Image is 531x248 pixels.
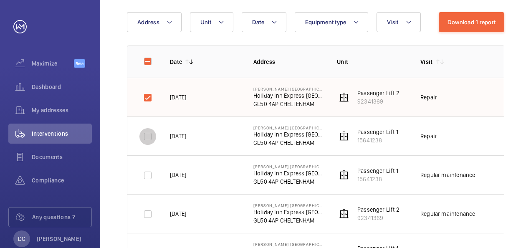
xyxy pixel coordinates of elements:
p: Unit [337,58,407,66]
span: Beta [74,59,85,68]
img: elevator.svg [339,209,349,219]
button: Unit [190,12,233,32]
p: Holiday Inn Express [GEOGRAPHIC_DATA], an [GEOGRAPHIC_DATA] [253,130,324,139]
p: [PERSON_NAME] [GEOGRAPHIC_DATA] [253,203,324,208]
p: Passenger Lift 2 [357,205,400,214]
span: Documents [32,153,92,161]
img: elevator.svg [339,170,349,180]
div: Regular maintenance [420,210,475,218]
span: Equipment type [305,19,346,25]
span: My addresses [32,106,92,114]
span: Dashboard [32,83,92,91]
p: GL50 4AP CHELTENHAM [253,216,324,225]
p: DG [18,235,25,243]
p: [DATE] [170,171,186,179]
p: Passenger Lift 1 [357,167,398,175]
img: elevator.svg [339,92,349,102]
span: Interventions [32,129,92,138]
p: GL50 4AP CHELTENHAM [253,177,324,186]
p: [PERSON_NAME] [GEOGRAPHIC_DATA] [253,86,324,91]
span: Compliance [32,176,92,185]
p: GL50 4AP CHELTENHAM [253,139,324,147]
p: Date [170,58,182,66]
div: Repair [420,132,437,140]
p: [PERSON_NAME] [GEOGRAPHIC_DATA] [253,242,324,247]
div: Repair [420,93,437,101]
span: Visit [387,19,398,25]
p: GL50 4AP CHELTENHAM [253,100,324,108]
img: elevator.svg [339,131,349,141]
p: [PERSON_NAME] [37,235,82,243]
button: Address [127,12,182,32]
p: [PERSON_NAME] [GEOGRAPHIC_DATA] [253,164,324,169]
p: 92341369 [357,214,400,222]
p: Passenger Lift 1 [357,128,398,136]
p: 15641238 [357,136,398,144]
button: Equipment type [295,12,369,32]
p: [DATE] [170,93,186,101]
p: 15641238 [357,175,398,183]
p: Visit [420,58,433,66]
p: Holiday Inn Express [GEOGRAPHIC_DATA], an [GEOGRAPHIC_DATA] [253,91,324,100]
span: Any questions ? [32,213,91,221]
p: [DATE] [170,132,186,140]
p: [PERSON_NAME] [GEOGRAPHIC_DATA] [253,125,324,130]
p: Passenger Lift 2 [357,89,400,97]
p: Holiday Inn Express [GEOGRAPHIC_DATA], an [GEOGRAPHIC_DATA] [253,208,324,216]
p: 92341369 [357,97,400,106]
button: Date [242,12,286,32]
span: Unit [200,19,211,25]
span: Maximize [32,59,74,68]
p: Address [253,58,324,66]
p: [DATE] [170,210,186,218]
div: Regular maintenance [420,171,475,179]
p: Holiday Inn Express [GEOGRAPHIC_DATA], an [GEOGRAPHIC_DATA] [253,169,324,177]
span: Address [137,19,159,25]
button: Download 1 report [439,12,504,32]
button: Visit [377,12,420,32]
span: Date [252,19,264,25]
